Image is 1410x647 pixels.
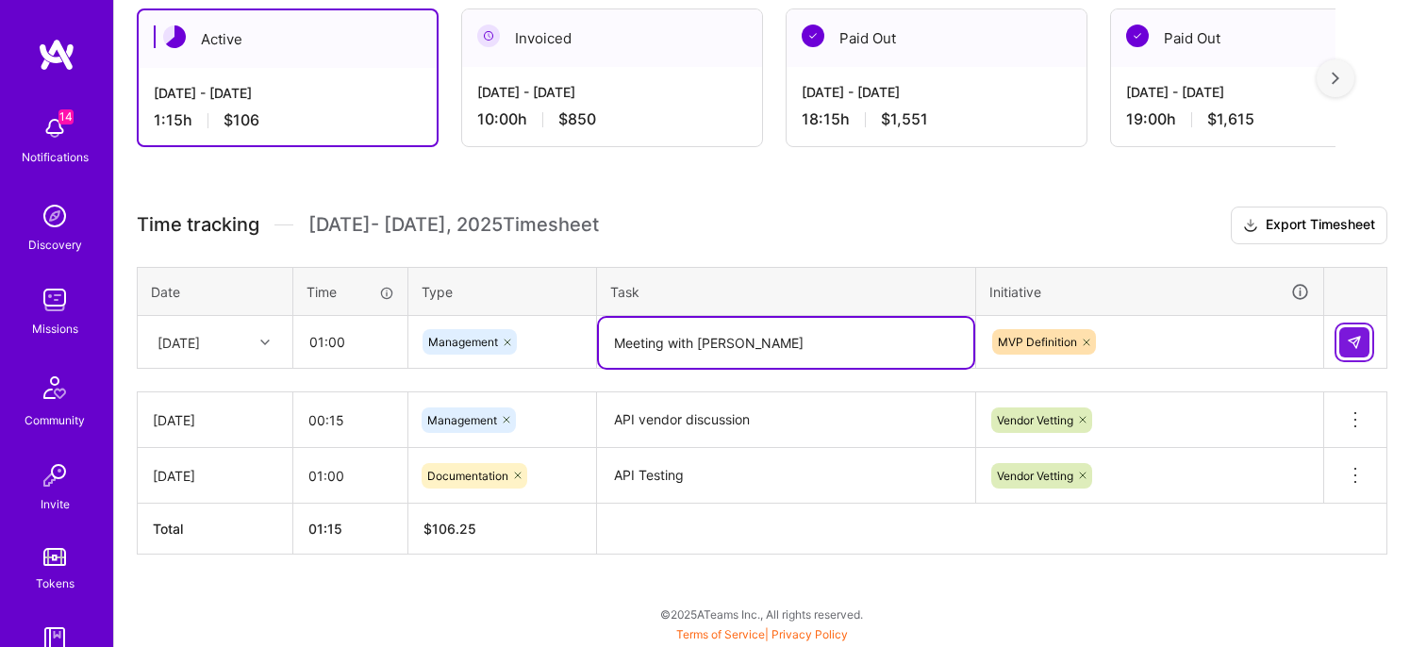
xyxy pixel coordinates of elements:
div: 10:00 h [477,109,747,129]
span: Management [427,413,497,427]
img: discovery [36,197,74,235]
div: © 2025 ATeams Inc., All rights reserved. [113,590,1410,638]
span: Documentation [427,469,508,483]
th: Total [138,504,293,555]
div: Discovery [28,235,82,255]
a: Privacy Policy [771,627,848,641]
img: teamwork [36,281,74,319]
img: Active [163,25,186,48]
div: Time [307,282,394,302]
a: Terms of Service [676,627,765,641]
img: tokens [43,548,66,566]
img: logo [38,38,75,72]
span: 14 [58,109,74,124]
th: 01:15 [293,504,408,555]
span: [DATE] - [DATE] , 2025 Timesheet [308,213,599,237]
span: $850 [558,109,596,129]
div: [DATE] [158,332,200,352]
span: $1,615 [1207,109,1254,129]
div: 19:00 h [1126,109,1396,129]
div: [DATE] - [DATE] [802,82,1071,102]
th: Date [138,267,293,316]
img: bell [36,109,74,147]
img: Submit [1347,335,1362,350]
th: Type [408,267,597,316]
span: MVP Definition [998,335,1077,349]
img: Invoiced [477,25,500,47]
div: [DATE] [153,410,277,430]
textarea: Meeting with [PERSON_NAME] [599,318,973,368]
span: | [676,627,848,641]
textarea: API vendor discussion [599,394,973,446]
textarea: API Testing [599,450,973,502]
div: Invite [41,494,70,514]
img: Community [32,365,77,410]
div: [DATE] - [DATE] [1126,82,1396,102]
div: Community [25,410,85,430]
div: [DATE] - [DATE] [477,82,747,102]
span: Vendor Vetting [997,469,1073,483]
span: Vendor Vetting [997,413,1073,427]
div: 1:15 h [154,110,422,130]
div: Initiative [989,281,1310,303]
img: Paid Out [1126,25,1149,47]
div: Paid Out [787,9,1087,67]
div: [DATE] - [DATE] [154,83,422,103]
span: $106 [224,110,259,130]
button: Export Timesheet [1231,207,1387,244]
span: $ 106.25 [423,521,476,537]
input: HH:MM [294,317,406,367]
span: $1,551 [881,109,928,129]
img: right [1332,72,1339,85]
input: HH:MM [293,451,407,501]
i: icon Download [1243,216,1258,236]
th: Task [597,267,976,316]
div: [DATE] [153,466,277,486]
i: icon Chevron [260,338,270,347]
img: Invite [36,456,74,494]
div: 18:15 h [802,109,1071,129]
span: Time tracking [137,213,259,237]
div: Invoiced [462,9,762,67]
img: Paid Out [802,25,824,47]
input: HH:MM [293,395,407,445]
span: Management [428,335,498,349]
div: Notifications [22,147,89,167]
div: Tokens [36,573,75,593]
div: null [1339,327,1371,357]
div: Missions [32,319,78,339]
div: Active [139,10,437,68]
